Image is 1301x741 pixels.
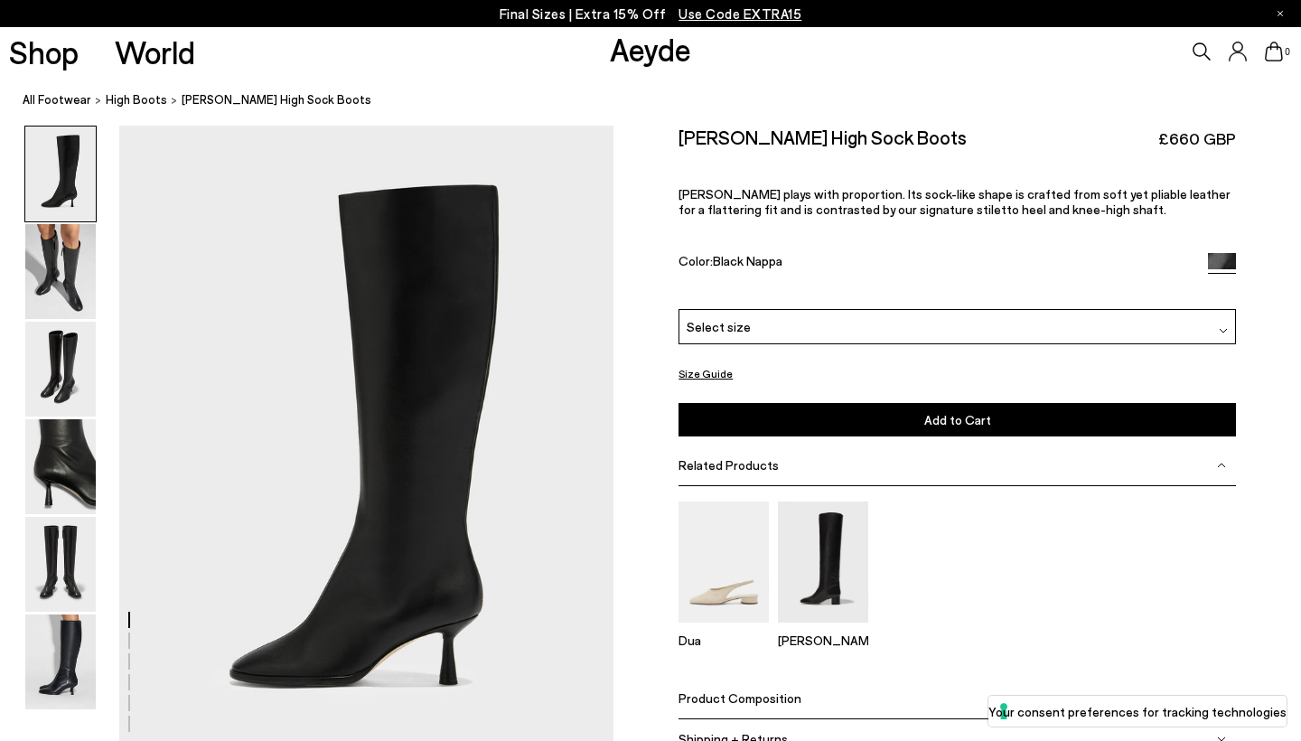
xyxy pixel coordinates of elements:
button: Add to Cart [679,403,1236,436]
button: Your consent preferences for tracking technologies [988,696,1287,727]
img: Catherine High Sock Boots - Image 6 [25,614,96,709]
div: Color: [679,253,1190,274]
img: Dua Slingback Flats [679,502,769,622]
p: Dua [679,633,769,648]
img: Catherine High Sock Boots - Image 2 [25,224,96,319]
img: svg%3E [1219,326,1228,335]
a: Shop [9,36,79,68]
img: Catherine High Sock Boots - Image 3 [25,322,96,417]
span: Navigate to /collections/ss25-final-sizes [679,5,801,22]
span: High Boots [106,92,167,107]
span: Related Products [679,457,779,473]
p: [PERSON_NAME] plays with proportion. Its sock-like shape is crafted from soft yet pliable leather... [679,186,1236,217]
p: Final Sizes | Extra 15% Off [500,3,802,25]
span: Product Composition [679,690,801,706]
span: Black Nappa [713,253,782,268]
span: [PERSON_NAME] High Sock Boots [182,90,371,109]
img: svg%3E [1217,694,1226,703]
label: Your consent preferences for tracking technologies [988,702,1287,721]
a: World [115,36,195,68]
span: £660 GBP [1158,127,1236,150]
h2: [PERSON_NAME] High Sock Boots [679,126,967,148]
nav: breadcrumb [23,76,1301,126]
span: Add to Cart [924,412,991,427]
span: Select size [687,317,751,336]
span: 0 [1283,47,1292,57]
a: High Boots [106,90,167,109]
p: [PERSON_NAME] [778,633,868,648]
button: Size Guide [679,362,733,385]
a: Dua Slingback Flats Dua [679,610,769,648]
img: Catherine High Sock Boots - Image 4 [25,419,96,514]
a: Willa Leather Over-Knee Boots [PERSON_NAME] [778,610,868,648]
img: svg%3E [1217,461,1226,470]
img: Catherine High Sock Boots - Image 1 [25,127,96,221]
a: Aeyde [610,30,691,68]
a: 0 [1265,42,1283,61]
img: Willa Leather Over-Knee Boots [778,502,868,622]
img: Catherine High Sock Boots - Image 5 [25,517,96,612]
a: All Footwear [23,90,91,109]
